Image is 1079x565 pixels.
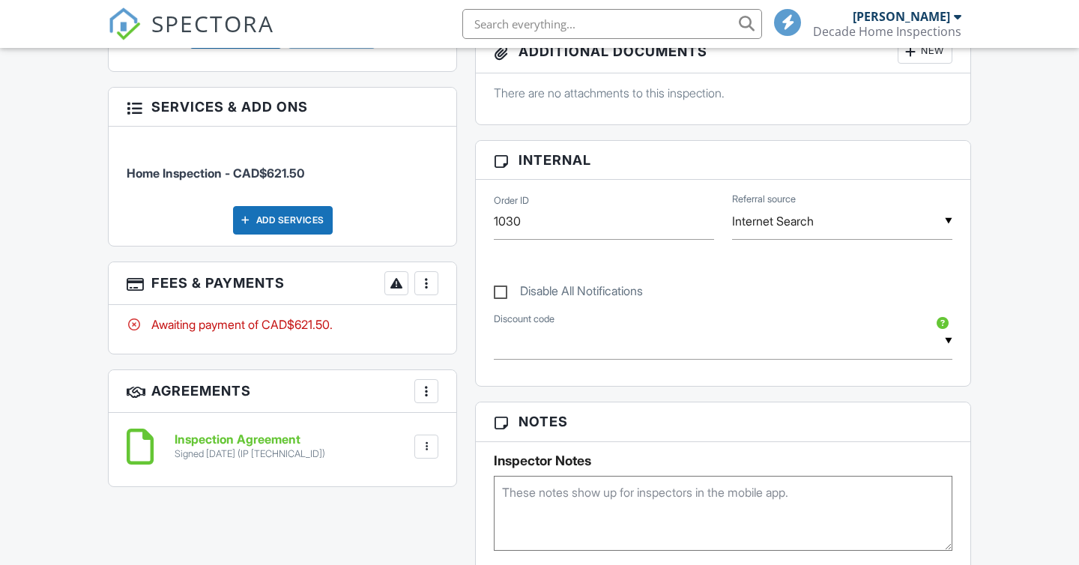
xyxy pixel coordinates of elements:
[898,40,952,64] div: New
[476,141,970,180] h3: Internal
[175,433,325,459] a: Inspection Agreement Signed [DATE] (IP [TECHNICAL_ID])
[494,85,952,101] p: There are no attachments to this inspection.
[494,453,952,468] h5: Inspector Notes
[108,7,141,40] img: The Best Home Inspection Software - Spectora
[494,284,643,303] label: Disable All Notifications
[813,24,961,39] div: Decade Home Inspections
[476,31,970,73] h3: Additional Documents
[175,433,325,447] h6: Inspection Agreement
[127,138,438,193] li: Service: Home Inspection
[175,448,325,460] div: Signed [DATE] (IP [TECHNICAL_ID])
[108,20,274,52] a: SPECTORA
[151,7,274,39] span: SPECTORA
[732,193,796,206] label: Referral source
[476,402,970,441] h3: Notes
[109,370,456,413] h3: Agreements
[494,312,554,326] label: Discount code
[853,9,950,24] div: [PERSON_NAME]
[462,9,762,39] input: Search everything...
[494,194,529,208] label: Order ID
[127,166,304,181] span: Home Inspection - CAD$621.50
[109,88,456,127] h3: Services & Add ons
[109,262,456,305] h3: Fees & Payments
[127,316,438,333] div: Awaiting payment of CAD$621.50.
[233,206,333,235] div: Add Services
